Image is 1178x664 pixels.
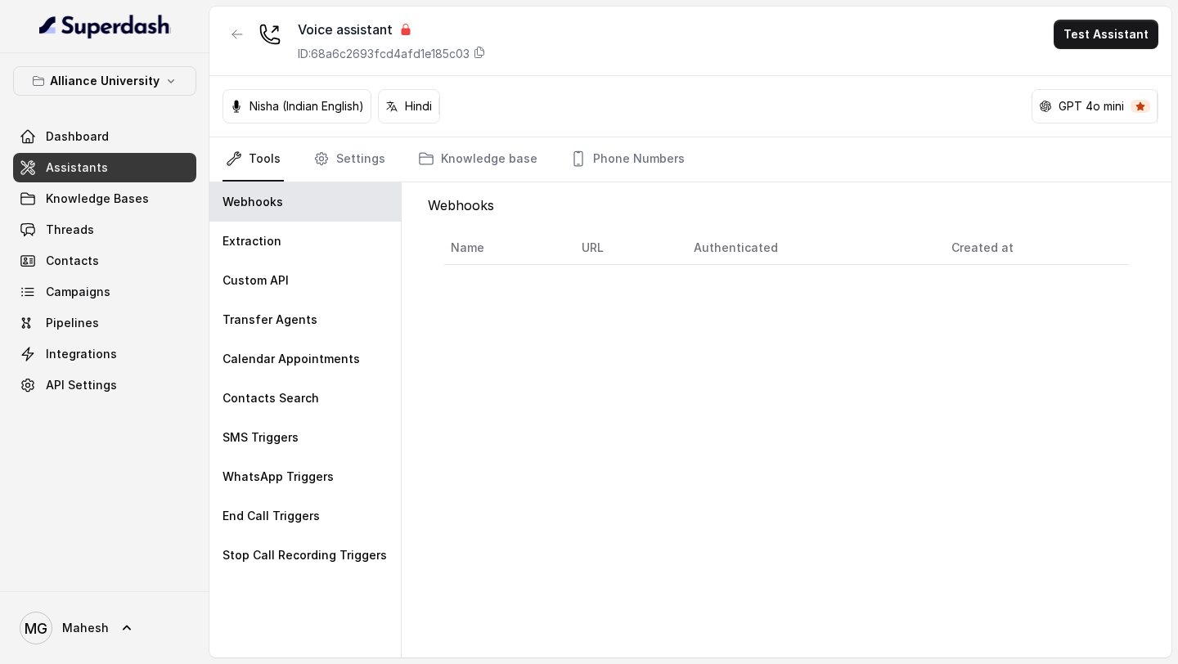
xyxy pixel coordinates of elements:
a: Mahesh [13,605,196,651]
span: Assistants [46,159,108,176]
p: Webhooks [428,195,494,215]
a: Threads [13,215,196,245]
th: Created at [938,231,1129,265]
p: Stop Call Recording Triggers [223,547,387,563]
p: Extraction [223,233,281,249]
a: Dashboard [13,122,196,151]
span: Contacts [46,253,99,269]
p: Calendar Appointments [223,351,360,367]
p: ID: 68a6c2693fcd4afd1e185c03 [298,46,470,62]
a: Pipelines [13,308,196,338]
th: Name [444,231,569,265]
p: Webhooks [223,194,283,210]
a: Knowledge Bases [13,184,196,213]
a: Campaigns [13,277,196,307]
a: Settings [310,137,389,182]
a: Integrations [13,339,196,369]
p: End Call Triggers [223,508,320,524]
nav: Tabs [223,137,1158,182]
a: Phone Numbers [567,137,688,182]
a: Knowledge base [415,137,541,182]
p: Nisha (Indian English) [250,98,364,114]
th: Authenticated [681,231,938,265]
button: Alliance University [13,66,196,96]
span: API Settings [46,377,117,393]
span: Integrations [46,346,117,362]
svg: openai logo [1039,100,1052,113]
p: Hindi [405,98,432,114]
span: Dashboard [46,128,109,145]
span: Mahesh [62,620,109,636]
span: Campaigns [46,284,110,300]
div: Voice assistant [298,20,486,39]
span: Threads [46,222,94,238]
p: Alliance University [50,71,160,91]
th: URL [569,231,681,265]
a: Contacts [13,246,196,276]
p: WhatsApp Triggers [223,469,334,485]
p: Transfer Agents [223,312,317,328]
p: Contacts Search [223,390,319,406]
span: Knowledge Bases [46,191,149,207]
text: MG [25,620,47,637]
button: Test Assistant [1054,20,1158,49]
p: Custom API [223,272,289,289]
a: Assistants [13,153,196,182]
p: GPT 4o mini [1059,98,1124,114]
img: light.svg [39,13,171,39]
a: API Settings [13,370,196,400]
p: SMS Triggers [223,429,299,446]
span: Pipelines [46,315,99,331]
a: Tools [223,137,284,182]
